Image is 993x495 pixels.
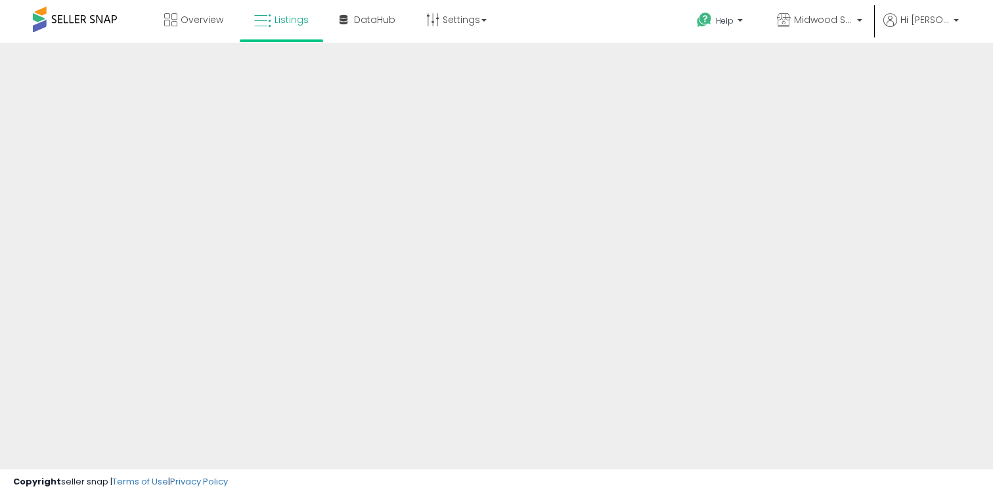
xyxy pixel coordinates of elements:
[900,13,950,26] span: Hi [PERSON_NAME]
[13,476,228,488] div: seller snap | |
[275,13,309,26] span: Listings
[181,13,223,26] span: Overview
[883,13,959,43] a: Hi [PERSON_NAME]
[170,475,228,488] a: Privacy Policy
[112,475,168,488] a: Terms of Use
[13,475,61,488] strong: Copyright
[716,15,734,26] span: Help
[696,12,713,28] i: Get Help
[686,2,756,43] a: Help
[794,13,853,26] span: Midwood Soles
[354,13,395,26] span: DataHub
